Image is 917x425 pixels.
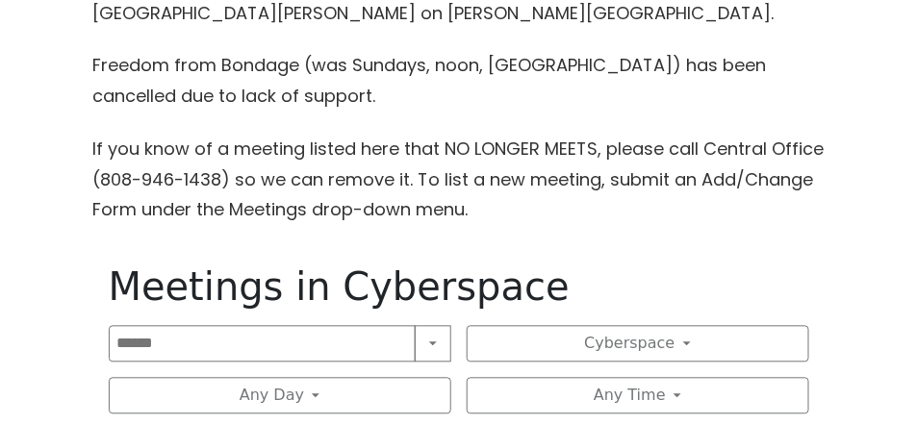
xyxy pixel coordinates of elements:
[93,135,825,226] p: If you know of a meeting listed here that NO LONGER MEETS, please call Central Office (808-946-14...
[109,326,416,362] input: Search
[467,326,809,362] button: Cyberspace
[93,51,825,112] p: Freedom from Bondage (was Sundays, noon, [GEOGRAPHIC_DATA]) has been cancelled due to lack of sup...
[467,378,809,414] button: Any Time
[109,378,451,414] button: Any Day
[415,326,451,362] button: Search
[109,264,809,311] h1: Meetings in Cyberspace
